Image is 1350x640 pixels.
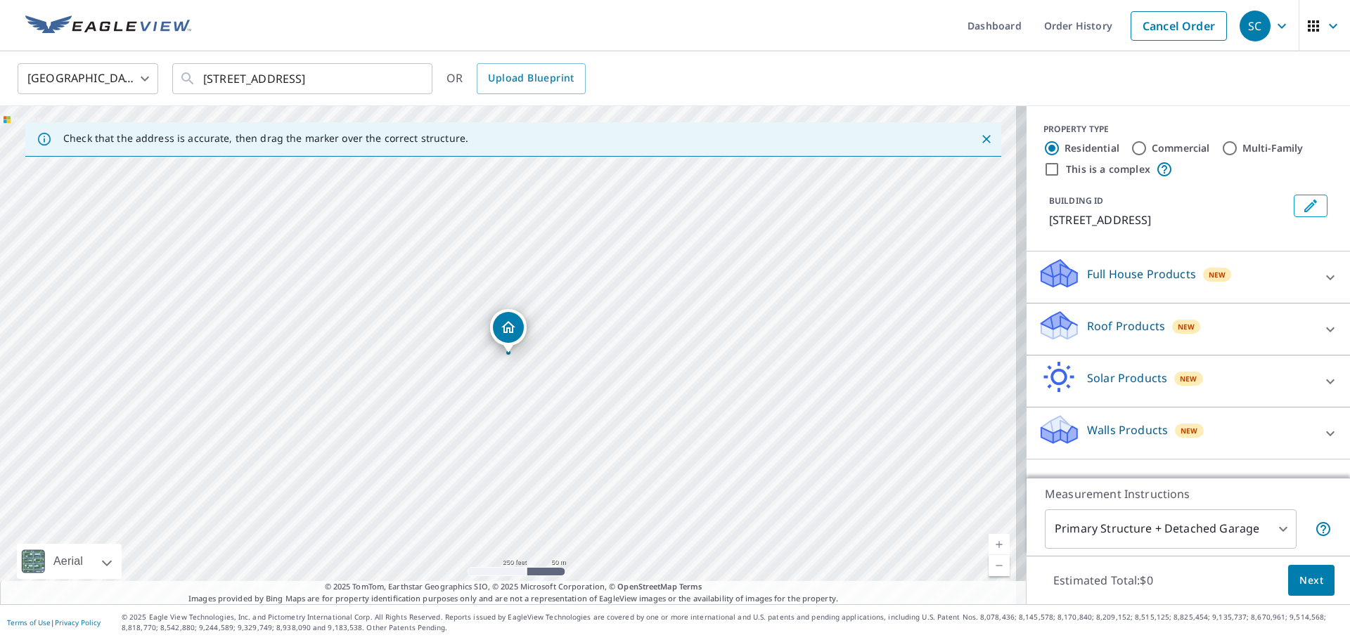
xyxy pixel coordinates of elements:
a: Privacy Policy [55,618,101,627]
label: This is a complex [1066,162,1150,176]
div: OR [446,63,586,94]
label: Commercial [1152,141,1210,155]
span: Your report will include the primary structure and a detached garage if one exists. [1315,521,1332,537]
p: [STREET_ADDRESS] [1049,211,1288,228]
a: Cancel Order [1131,11,1227,41]
div: Dropped pin, building 1, Residential property, 32 Hyacinth Rd Parkville, MD 21234 [490,309,527,353]
div: Full House ProductsNew [1038,257,1339,297]
span: New [1178,321,1195,332]
a: OpenStreetMap [617,581,676,592]
a: Current Level 17, Zoom In [989,534,1010,555]
div: Solar ProductsNew [1038,361,1339,401]
button: Next [1288,565,1335,596]
div: PROPERTY TYPE [1043,123,1333,136]
span: New [1209,269,1226,280]
img: EV Logo [25,15,191,37]
div: [GEOGRAPHIC_DATA] [18,59,158,98]
p: Full House Products [1087,266,1196,282]
div: Aerial [49,544,87,579]
p: Walls Products [1087,422,1168,438]
input: Search by address or latitude-longitude [203,59,404,98]
p: Estimated Total: $0 [1042,565,1164,596]
div: Aerial [17,544,122,579]
p: BUILDING ID [1049,195,1103,207]
p: Measurement Instructions [1045,485,1332,502]
p: Roof Products [1087,318,1165,334]
a: Upload Blueprint [477,63,585,94]
div: Primary Structure + Detached Garage [1045,509,1297,549]
span: Next [1299,572,1323,589]
span: New [1181,425,1198,436]
label: Residential [1065,141,1119,155]
div: Walls ProductsNew [1038,413,1339,453]
span: © 2025 TomTom, Earthstar Geographics SIO, © 2025 Microsoft Corporation, © [325,581,702,593]
button: Close [977,130,996,148]
a: Terms [679,581,702,592]
div: SC [1240,11,1271,41]
a: Terms of Use [7,618,51,627]
span: Upload Blueprint [488,70,574,87]
button: Edit building 1 [1294,195,1327,217]
label: Multi-Family [1242,141,1304,155]
p: © 2025 Eagle View Technologies, Inc. and Pictometry International Corp. All Rights Reserved. Repo... [122,612,1343,633]
span: New [1180,373,1197,384]
div: Roof ProductsNew [1038,309,1339,349]
p: | [7,618,101,627]
p: Check that the address is accurate, then drag the marker over the correct structure. [63,132,468,145]
p: Solar Products [1087,370,1167,386]
a: Current Level 17, Zoom Out [989,555,1010,576]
